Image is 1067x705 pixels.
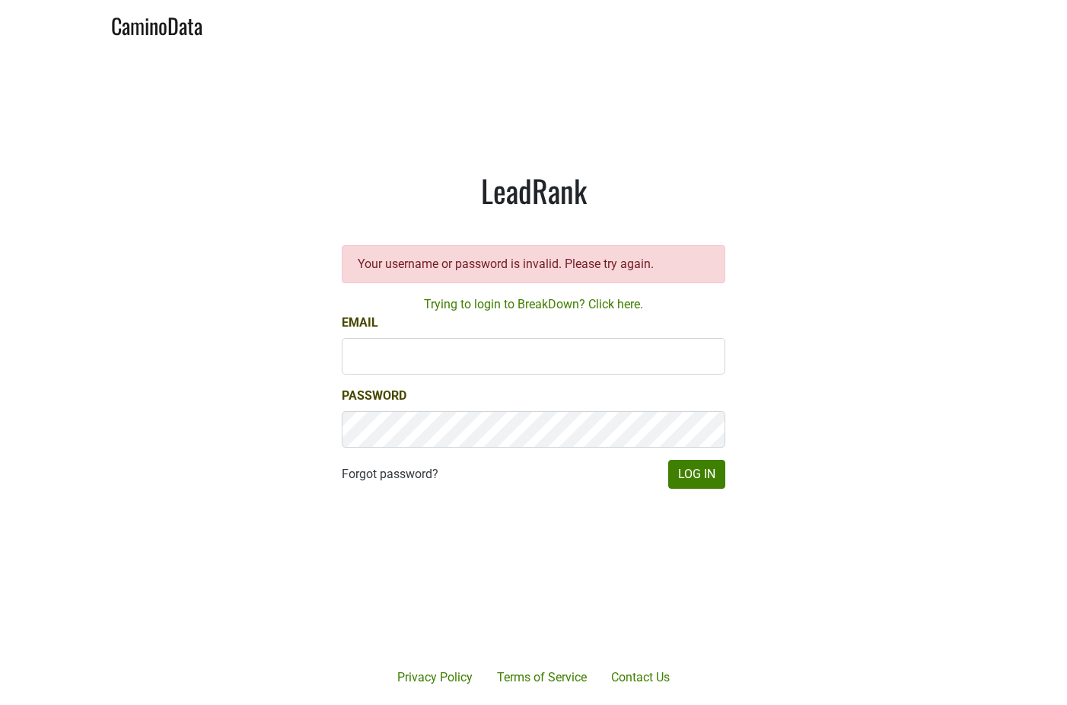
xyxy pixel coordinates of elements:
[342,387,406,405] label: Password
[342,314,378,332] label: Email
[342,172,725,209] h1: LeadRank
[668,460,725,489] button: Log In
[342,245,725,283] div: Your username or password is invalid. Please try again.
[424,297,643,311] a: Trying to login to BreakDown? Click here.
[485,662,599,693] a: Terms of Service
[342,465,438,483] a: Forgot password?
[599,662,682,693] a: Contact Us
[385,662,485,693] a: Privacy Policy
[111,6,202,42] a: CaminoData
